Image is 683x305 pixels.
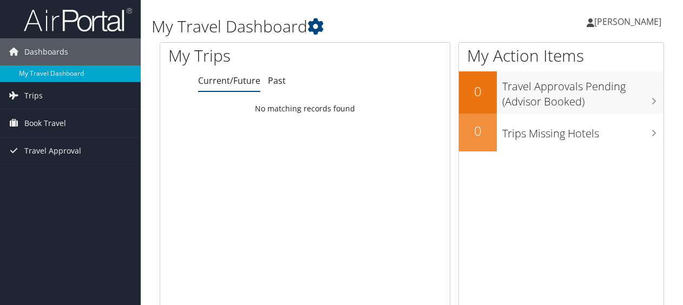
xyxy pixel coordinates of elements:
a: [PERSON_NAME] [587,5,672,38]
h1: My Travel Dashboard [152,15,498,38]
span: [PERSON_NAME] [594,16,661,28]
img: airportal-logo.png [24,7,132,32]
a: Past [268,75,286,87]
span: Trips [24,82,43,109]
td: No matching records found [160,99,450,118]
h2: 0 [459,82,497,101]
h2: 0 [459,122,497,140]
a: 0Trips Missing Hotels [459,114,664,151]
a: 0Travel Approvals Pending (Advisor Booked) [459,71,664,113]
h3: Travel Approvals Pending (Advisor Booked) [502,74,664,109]
h1: My Action Items [459,44,664,67]
h1: My Trips [168,44,321,67]
span: Dashboards [24,38,68,65]
a: Current/Future [198,75,260,87]
span: Travel Approval [24,137,81,164]
span: Book Travel [24,110,66,137]
h3: Trips Missing Hotels [502,121,664,141]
